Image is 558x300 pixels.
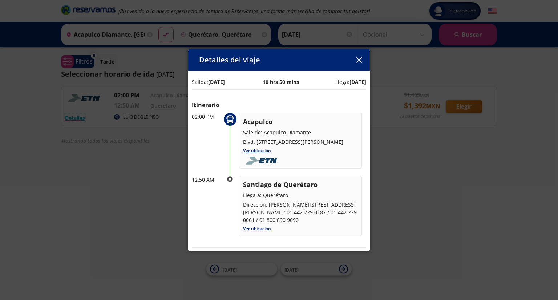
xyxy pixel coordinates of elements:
[243,138,358,146] p: Blvd. [STREET_ADDRESS][PERSON_NAME]
[336,78,366,86] p: llega:
[243,201,358,224] p: Dirección: [PERSON_NAME][STREET_ADDRESS][PERSON_NAME]: 01 442 229 0187 / 01 442 229 0061 / 01 800...
[192,176,221,183] p: 12:50 AM
[243,191,358,199] p: Llega a: Querétaro
[192,101,366,109] p: Itinerario
[243,147,271,154] a: Ver ubicación
[263,78,299,86] p: 10 hrs 50 mins
[243,157,282,165] img: foobar2.png
[243,117,358,127] p: Acapulco
[243,180,358,190] p: Santiago de Querétaro
[243,226,271,232] a: Ver ubicación
[243,129,358,136] p: Sale de: Acapulco Diamante
[192,113,221,121] p: 02:00 PM
[349,78,366,85] b: [DATE]
[192,78,225,86] p: Salida:
[199,54,260,65] p: Detalles del viaje
[208,78,225,85] b: [DATE]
